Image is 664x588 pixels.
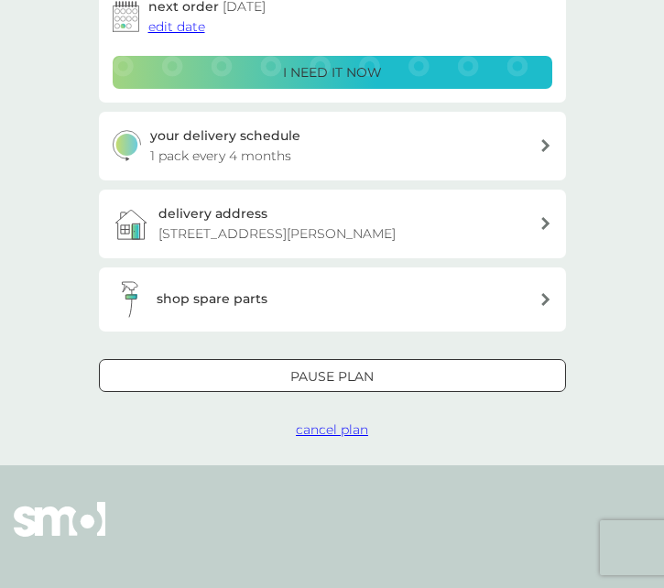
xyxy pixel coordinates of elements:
[99,112,566,180] button: your delivery schedule1 pack every 4 months
[148,18,205,35] span: edit date
[148,16,205,37] button: edit date
[99,359,566,392] button: Pause plan
[296,419,368,440] button: cancel plan
[99,267,566,332] button: shop spare parts
[296,421,368,438] span: cancel plan
[283,62,382,82] p: i need it now
[113,56,552,89] button: i need it now
[158,203,267,223] h3: delivery address
[150,125,300,146] h3: your delivery schedule
[158,223,396,244] p: [STREET_ADDRESS][PERSON_NAME]
[150,146,291,166] p: 1 pack every 4 months
[157,289,267,309] h3: shop spare parts
[14,502,105,564] img: smol
[99,190,566,258] a: delivery address[STREET_ADDRESS][PERSON_NAME]
[290,366,374,387] p: Pause plan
